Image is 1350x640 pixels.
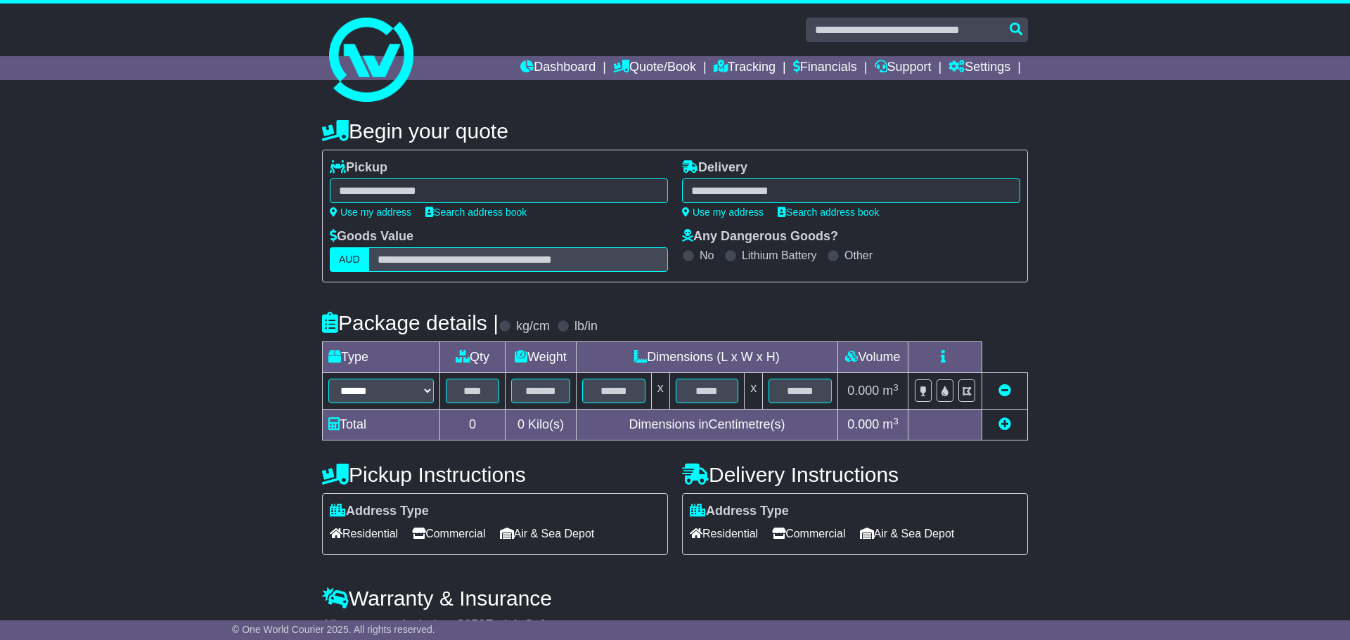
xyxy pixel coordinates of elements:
td: x [745,373,763,410]
label: AUD [330,247,369,272]
span: Commercial [412,523,485,544]
a: Add new item [998,417,1011,431]
label: No [700,249,714,262]
span: m [882,384,899,398]
sup: 3 [893,416,899,426]
a: Quote/Book [613,56,696,80]
a: Dashboard [520,56,596,80]
label: Address Type [330,504,429,519]
h4: Pickup Instructions [322,463,668,486]
span: Commercial [772,523,845,544]
a: Remove this item [998,384,1011,398]
label: Delivery [682,160,747,176]
span: Air & Sea Depot [500,523,595,544]
td: Type [323,342,440,373]
a: Search address book [778,207,879,218]
td: Kilo(s) [506,410,577,440]
a: Search address book [425,207,527,218]
h4: Delivery Instructions [682,463,1028,486]
a: Financials [793,56,857,80]
label: Other [844,249,873,262]
label: Pickup [330,160,387,176]
span: m [882,417,899,431]
sup: 3 [893,382,899,393]
label: Lithium Battery [742,249,817,262]
span: 0.000 [847,384,879,398]
a: Support [875,56,932,80]
a: Use my address [682,207,764,218]
label: Address Type [690,504,789,519]
h4: Package details | [322,311,499,334]
a: Use my address [330,207,411,218]
td: 0 [440,410,506,440]
td: Qty [440,342,506,373]
label: Any Dangerous Goods? [682,229,838,244]
label: Goods Value [330,229,413,244]
div: All our quotes include a $ FreightSafe warranty. [322,618,1028,633]
h4: Begin your quote [322,119,1028,143]
a: Settings [949,56,1010,80]
span: Residential [330,523,398,544]
label: lb/in [574,319,598,334]
span: Residential [690,523,758,544]
h4: Warranty & Insurance [322,587,1028,610]
td: Total [323,410,440,440]
span: 0.000 [847,417,879,431]
span: 0 [517,417,525,431]
a: Tracking [714,56,776,80]
td: Dimensions in Centimetre(s) [576,410,837,440]
span: © One World Courier 2025. All rights reserved. [232,624,435,635]
label: kg/cm [516,319,550,334]
span: 250 [464,618,485,632]
span: Air & Sea Depot [860,523,955,544]
td: x [651,373,669,410]
td: Volume [837,342,908,373]
td: Weight [506,342,577,373]
td: Dimensions (L x W x H) [576,342,837,373]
